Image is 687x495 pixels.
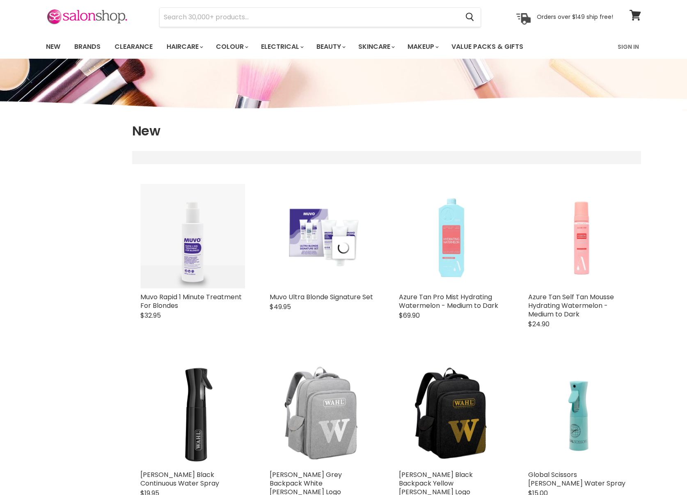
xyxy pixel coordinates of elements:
[459,8,481,27] button: Search
[68,38,107,55] a: Brands
[270,184,374,289] a: Muvo Ultra Blonde Signature Set
[399,311,420,320] span: $69.90
[140,470,219,488] a: [PERSON_NAME] Black Continuous Water Spray
[270,302,291,312] span: $49.95
[399,362,504,466] img: Wahl Black Backpack Yellow Wahl Logo
[613,38,644,55] a: Sign In
[140,362,245,466] img: Wahl Black Continuous Water Spray
[528,292,614,319] a: Azure Tan Self Tan Mousse Hydrating Watermelon - Medium to Dark
[132,122,641,140] h1: New
[40,35,571,59] ul: Main menu
[528,319,550,329] span: $24.90
[310,38,350,55] a: Beauty
[531,362,630,466] img: Global Scissors Tiffani Water Spray
[528,184,633,289] img: Azure Tan Self Tan Mousse Hydrating Watermelon - Medium to Dark
[401,38,444,55] a: Makeup
[528,362,633,466] a: Global Scissors Tiffani Water Spray
[159,7,481,27] form: Product
[140,184,245,289] img: Muvo Rapid 1 Minute Treatment For Blondes
[108,38,159,55] a: Clearance
[352,38,400,55] a: Skincare
[210,38,253,55] a: Colour
[160,38,208,55] a: Haircare
[528,184,633,289] a: Azure Tan Self Tan Mousse Hydrating Watermelon - Medium to Dark Azure Tan Self Tan Mousse Hydrati...
[255,38,309,55] a: Electrical
[36,35,651,59] nav: Main
[528,470,625,488] a: Global Scissors [PERSON_NAME] Water Spray
[140,292,242,310] a: Muvo Rapid 1 Minute Treatment For Blondes
[140,311,161,320] span: $32.95
[160,8,459,27] input: Search
[270,199,374,274] img: Muvo Ultra Blonde Signature Set
[270,362,374,466] img: Wahl Grey Backpack White Wahl Logo
[399,292,498,310] a: Azure Tan Pro Mist Hydrating Watermelon - Medium to Dark
[40,38,66,55] a: New
[270,292,373,302] a: Muvo Ultra Blonde Signature Set
[445,38,529,55] a: Value Packs & Gifts
[399,184,504,289] img: Azure Tan Pro Mist Hydrating Watermelon - Medium to Dark
[537,13,613,21] p: Orders over $149 ship free!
